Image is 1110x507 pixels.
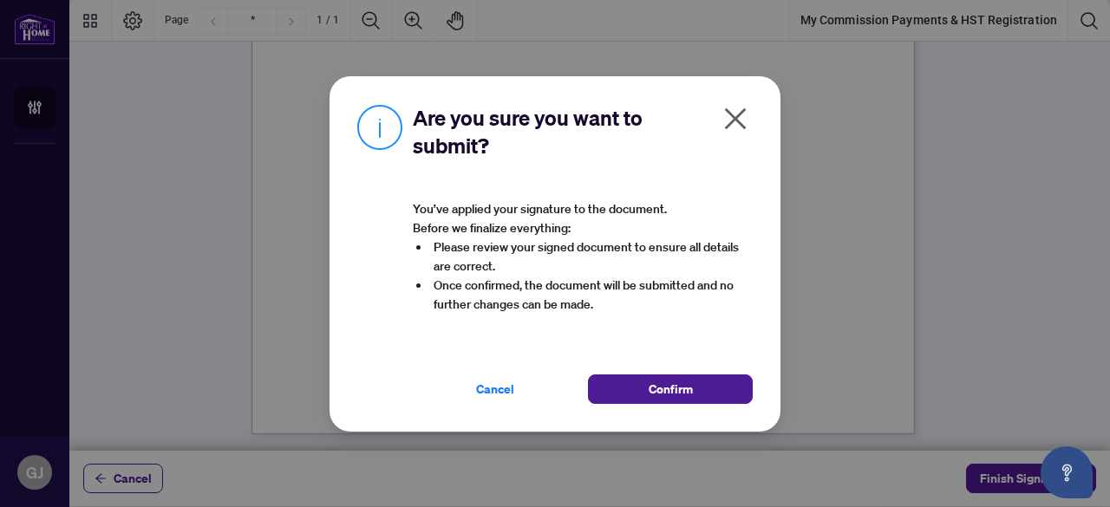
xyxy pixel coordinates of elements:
button: Confirm [588,374,753,404]
article: You’ve applied your signature to the document. Before we finalize everything: [413,199,753,326]
h2: Are you sure you want to submit? [413,104,753,159]
li: Please review your signed document to ensure all details are correct. [430,237,753,276]
li: Once confirmed, the document will be submitted and no further changes can be made. [430,276,753,314]
img: Info Icon [357,104,402,150]
span: Cancel [476,375,514,403]
button: Cancel [413,374,578,404]
span: close [721,105,749,133]
span: Confirm [649,375,693,403]
button: Open asap [1041,446,1093,498]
